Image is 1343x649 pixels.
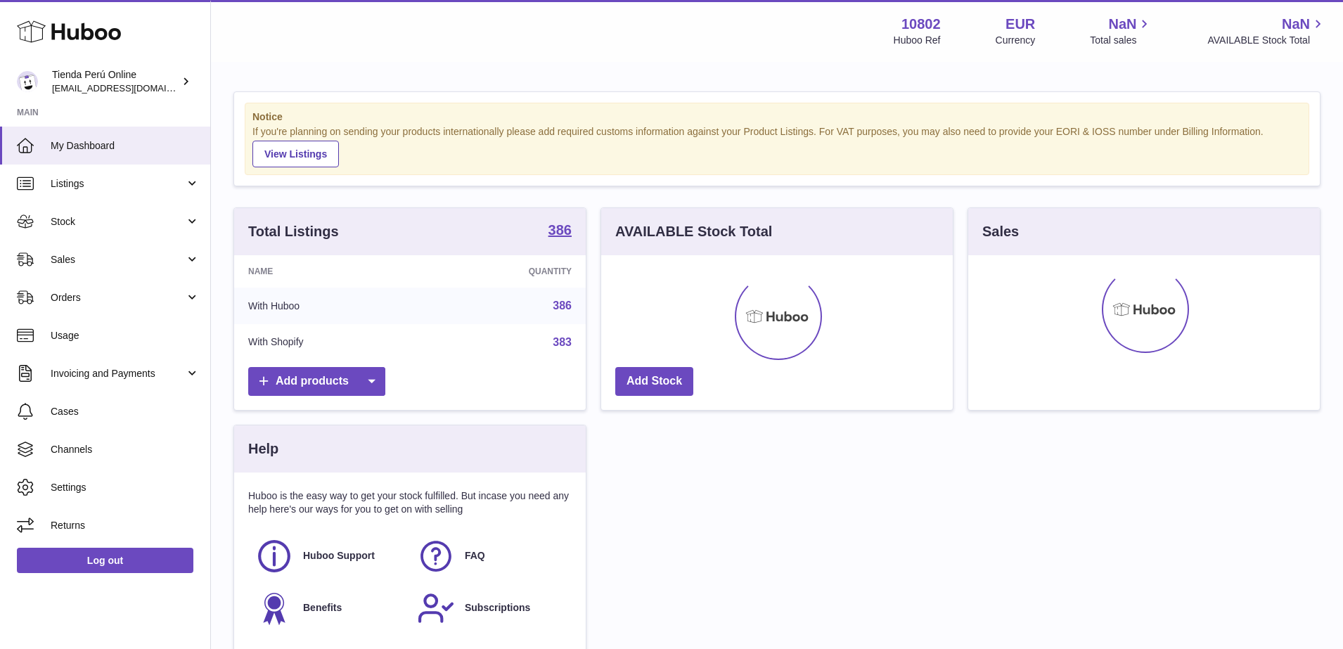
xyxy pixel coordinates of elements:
span: Returns [51,519,200,532]
a: Subscriptions [417,589,565,627]
a: Benefits [255,589,403,627]
span: Invoicing and Payments [51,367,185,380]
span: Cases [51,405,200,418]
strong: 386 [548,223,572,237]
span: Settings [51,481,200,494]
th: Name [234,255,424,288]
span: Total sales [1090,34,1152,47]
span: My Dashboard [51,139,200,153]
h3: Sales [982,222,1019,241]
strong: EUR [1005,15,1035,34]
a: 386 [548,223,572,240]
a: 386 [553,300,572,311]
span: Stock [51,215,185,229]
th: Quantity [424,255,586,288]
a: Log out [17,548,193,573]
a: View Listings [252,141,339,167]
div: Huboo Ref [894,34,941,47]
h3: Help [248,439,278,458]
p: Huboo is the easy way to get your stock fulfilled. But incase you need any help here's our ways f... [248,489,572,516]
span: AVAILABLE Stock Total [1207,34,1326,47]
span: Orders [51,291,185,304]
span: [EMAIL_ADDRESS][DOMAIN_NAME] [52,82,207,94]
a: Add Stock [615,367,693,396]
a: 383 [553,336,572,348]
a: NaN AVAILABLE Stock Total [1207,15,1326,47]
span: Subscriptions [465,601,530,615]
td: With Huboo [234,288,424,324]
img: internalAdmin-10802@internal.huboo.com [17,71,38,92]
strong: Notice [252,110,1302,124]
td: With Shopify [234,324,424,361]
div: Currency [996,34,1036,47]
h3: Total Listings [248,222,339,241]
span: NaN [1108,15,1136,34]
span: Usage [51,329,200,342]
span: Huboo Support [303,549,375,563]
div: Tienda Perú Online [52,68,179,95]
a: Huboo Support [255,537,403,575]
div: If you're planning on sending your products internationally please add required customs informati... [252,125,1302,167]
span: Channels [51,443,200,456]
span: Listings [51,177,185,191]
h3: AVAILABLE Stock Total [615,222,772,241]
span: Sales [51,253,185,266]
a: Add products [248,367,385,396]
span: NaN [1282,15,1310,34]
strong: 10802 [901,15,941,34]
span: FAQ [465,549,485,563]
a: FAQ [417,537,565,575]
a: NaN Total sales [1090,15,1152,47]
span: Benefits [303,601,342,615]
